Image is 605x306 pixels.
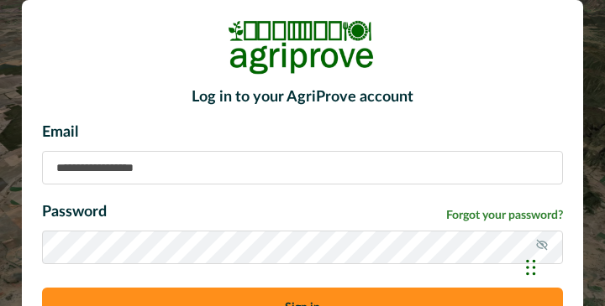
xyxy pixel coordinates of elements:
iframe: Chat Widget [521,226,605,306]
p: Password [42,201,107,224]
p: Email [42,122,563,144]
div: Drag [526,242,536,293]
h2: Log in to your AgriProve account [42,88,563,108]
img: Logo Image [227,20,378,75]
a: Forgot your password? [446,207,563,225]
